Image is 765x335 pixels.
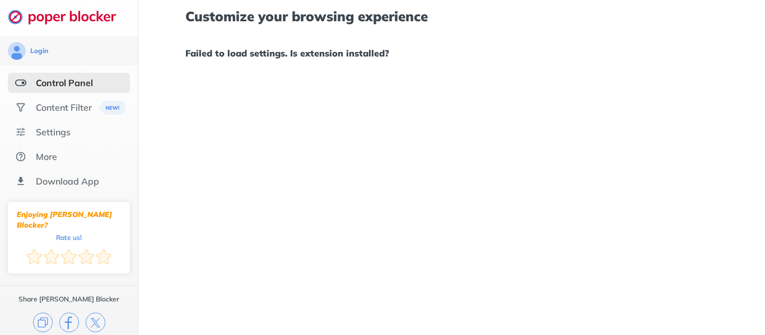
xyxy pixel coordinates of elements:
[36,126,71,138] div: Settings
[15,126,26,138] img: settings.svg
[8,9,128,25] img: logo-webpage.svg
[30,46,48,55] div: Login
[33,313,53,332] img: copy.svg
[15,176,26,187] img: download-app.svg
[17,209,121,230] div: Enjoying [PERSON_NAME] Blocker?
[86,313,105,332] img: x.svg
[36,102,92,113] div: Content Filter
[36,176,99,187] div: Download App
[59,313,79,332] img: facebook.svg
[36,151,57,162] div: More
[36,77,93,88] div: Control Panel
[15,77,26,88] img: features-selected.svg
[15,102,26,113] img: social.svg
[185,46,718,60] h1: Failed to load settings. Is extension installed?
[56,235,82,240] div: Rate us!
[8,42,26,60] img: avatar.svg
[18,295,119,304] div: Share [PERSON_NAME] Blocker
[185,9,718,23] h1: Customize your browsing experience
[99,101,126,115] img: menuBanner.svg
[15,151,26,162] img: about.svg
